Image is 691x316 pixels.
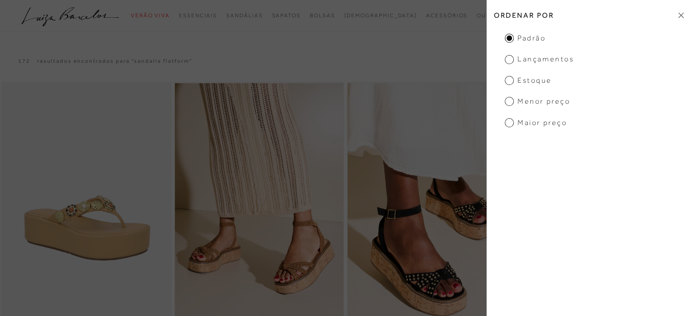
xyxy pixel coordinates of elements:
[179,12,217,19] span: Essenciais
[272,12,300,19] span: Sapatos
[505,96,570,106] span: Menor Preço
[226,12,263,19] span: Sandálias
[344,7,417,24] a: noSubCategoriesText
[179,7,217,24] a: categoryNavScreenReaderText
[344,12,417,19] span: [DEMOGRAPHIC_DATA]
[426,12,467,19] span: Acessórios
[477,12,502,19] span: Outlet
[505,118,567,128] span: Maior Preço
[18,57,30,65] p: 172
[426,7,467,24] a: categoryNavScreenReaderText
[226,7,263,24] a: categoryNavScreenReaderText
[477,7,502,24] a: categoryNavScreenReaderText
[131,12,170,19] span: Verão Viva
[310,12,335,19] span: Bolsas
[272,7,300,24] a: categoryNavScreenReaderText
[131,7,170,24] a: categoryNavScreenReaderText
[37,57,192,65] : resultados encontrados para "sandalia flatform"
[487,5,691,26] h2: Ordenar por
[505,33,546,43] span: Padrão
[505,75,552,85] span: Estoque
[505,54,574,64] span: Lançamentos
[310,7,335,24] a: categoryNavScreenReaderText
